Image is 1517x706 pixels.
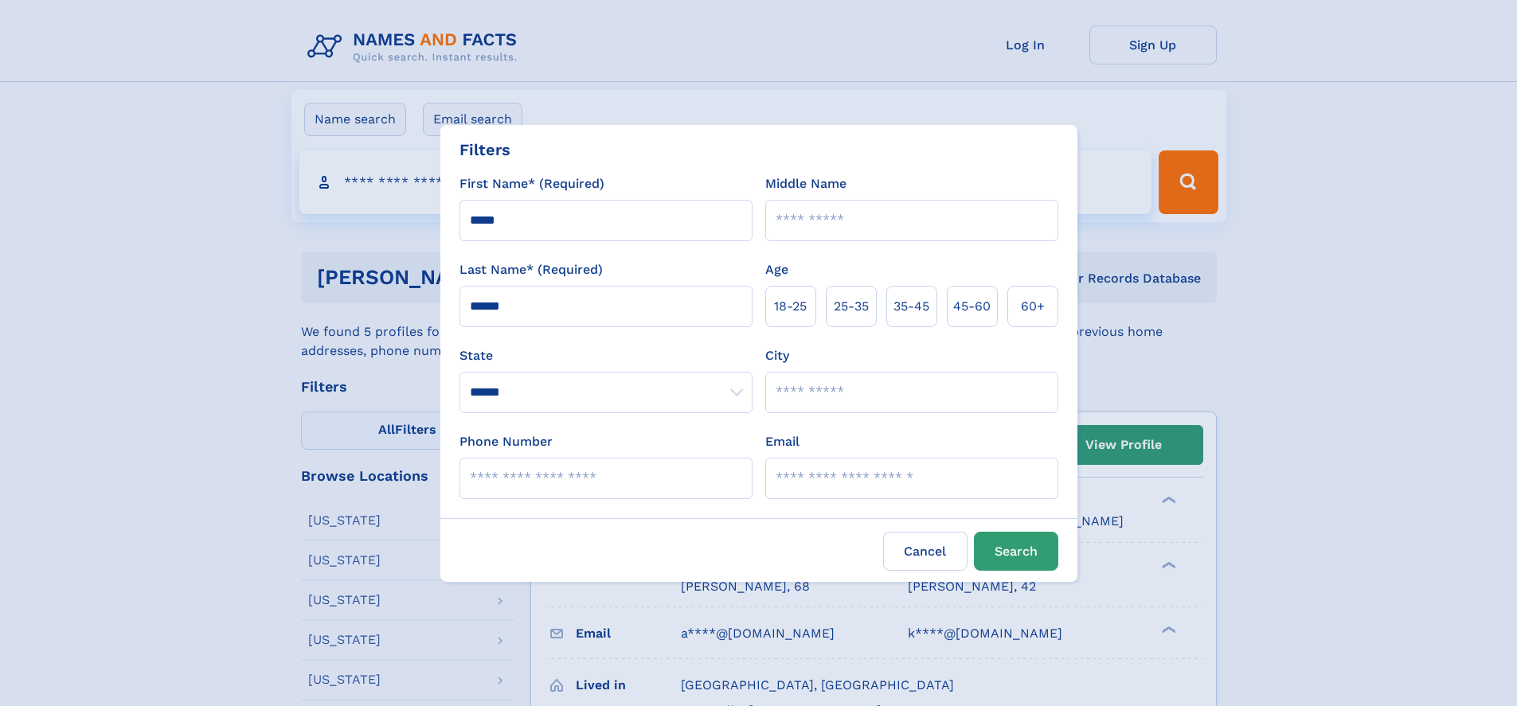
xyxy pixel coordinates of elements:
span: 45‑60 [953,297,991,316]
div: Filters [459,138,510,162]
label: Middle Name [765,174,846,193]
span: 18‑25 [774,297,807,316]
label: Age [765,260,788,279]
label: Phone Number [459,432,553,451]
label: First Name* (Required) [459,174,604,193]
span: 35‑45 [893,297,929,316]
label: Email [765,432,800,451]
span: 60+ [1021,297,1045,316]
label: City [765,346,789,365]
label: Last Name* (Required) [459,260,603,279]
button: Search [974,532,1058,571]
label: Cancel [883,532,968,571]
label: State [459,346,753,365]
span: 25‑35 [834,297,869,316]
